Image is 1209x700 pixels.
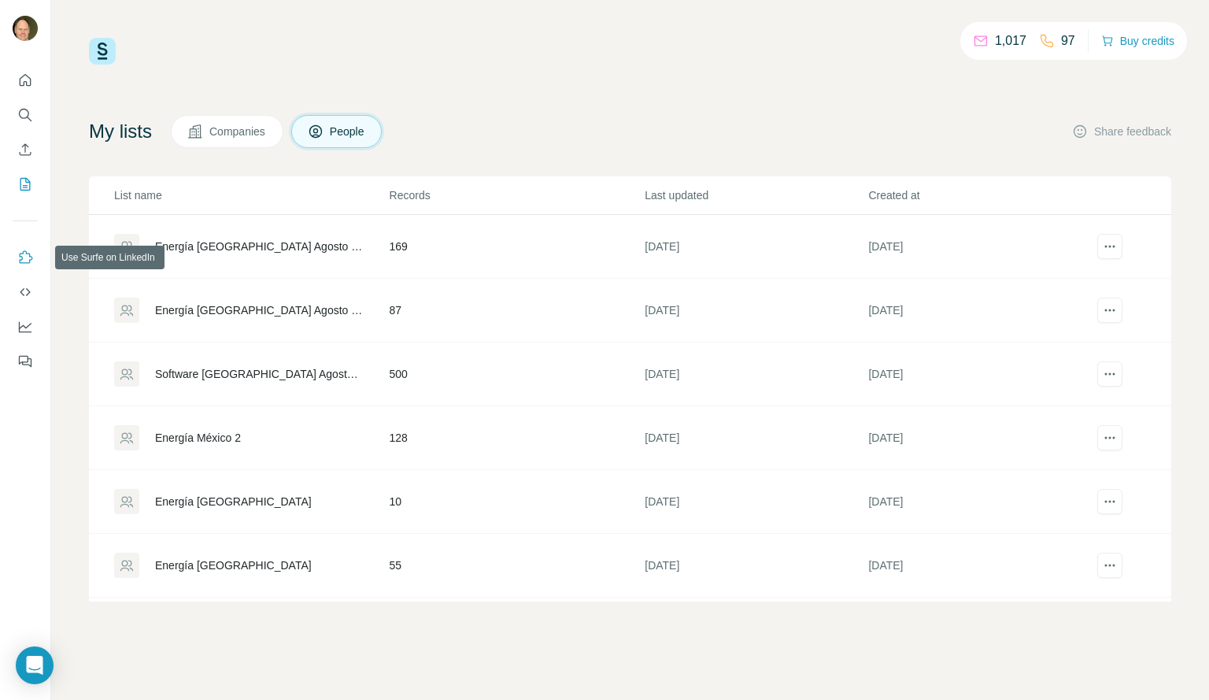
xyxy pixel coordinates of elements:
div: Energía [GEOGRAPHIC_DATA] Agosto 2025 [155,239,363,254]
button: Feedback [13,347,38,376]
td: [DATE] [644,406,867,470]
button: My lists [13,170,38,198]
td: [DATE] [644,279,867,343]
span: People [330,124,366,139]
p: 1,017 [995,31,1026,50]
td: [DATE] [867,534,1091,598]
p: Records [390,187,644,203]
td: [DATE] [867,279,1091,343]
td: [DATE] [644,470,867,534]
button: Share feedback [1072,124,1171,139]
td: [DATE] [644,215,867,279]
div: Software [GEOGRAPHIC_DATA] Agosto 2025 [155,366,363,382]
button: Buy credits [1101,30,1174,52]
img: Surfe Logo [89,38,116,65]
button: Search [13,101,38,129]
button: Use Surfe API [13,278,38,306]
td: 10 [389,470,645,534]
button: actions [1097,553,1122,578]
p: Created at [868,187,1090,203]
div: Energía [GEOGRAPHIC_DATA] [155,557,312,573]
td: [DATE] [867,598,1091,661]
td: [DATE] [867,406,1091,470]
p: 97 [1061,31,1075,50]
button: Enrich CSV [13,135,38,164]
div: Open Intercom Messenger [16,646,54,684]
td: [DATE] [867,343,1091,406]
td: 55 [389,534,645,598]
td: 500 [389,343,645,406]
img: Avatar [13,16,38,41]
h4: My lists [89,119,152,144]
button: actions [1097,234,1122,259]
td: [DATE] [644,343,867,406]
button: actions [1097,298,1122,323]
td: [DATE] [867,470,1091,534]
button: Use Surfe on LinkedIn [13,243,38,272]
div: Energía [GEOGRAPHIC_DATA] Agosto 2025 [155,302,363,318]
button: actions [1097,489,1122,514]
p: List name [114,187,388,203]
td: [DATE] [867,215,1091,279]
p: Last updated [645,187,867,203]
td: 169 [389,215,645,279]
button: Quick start [13,66,38,94]
td: [DATE] [644,534,867,598]
span: Companies [209,124,267,139]
button: actions [1097,425,1122,450]
td: [DATE] [644,598,867,661]
td: 128 [389,406,645,470]
button: actions [1097,361,1122,387]
div: Energía México 2 [155,430,241,446]
td: 30 [389,598,645,661]
td: 87 [389,279,645,343]
button: Dashboard [13,313,38,341]
div: Energía [GEOGRAPHIC_DATA] [155,494,312,509]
